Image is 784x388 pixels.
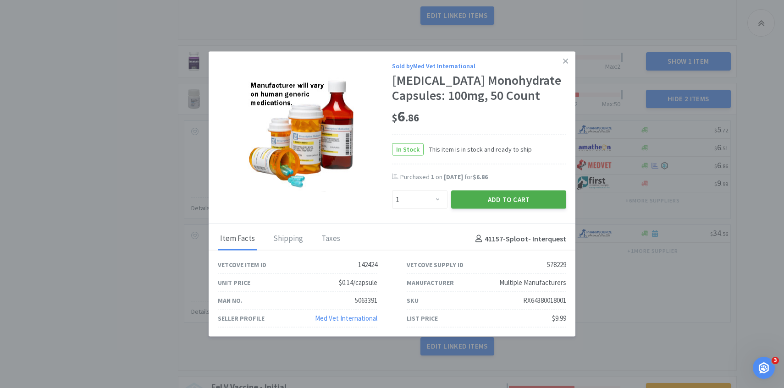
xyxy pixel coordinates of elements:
span: This item is in stock and ready to ship [424,144,532,154]
img: a923602e28f048e8be56e580f74ca26a_164653.jpeg [248,77,362,192]
div: $0.14/capsule [339,277,377,288]
div: SKU [407,295,419,306]
div: Taxes [319,228,342,251]
div: Vetcove Item ID [218,260,266,270]
div: List Price [407,313,438,323]
div: Item Facts [218,228,257,251]
div: 578229 [547,259,566,270]
button: Add to Cart [451,191,566,209]
span: [DATE] [444,172,463,180]
div: Man No. [218,295,243,306]
div: 5063391 [355,295,377,306]
div: 142424 [358,259,377,270]
div: Unit Price [218,278,250,288]
div: Sold by Med Vet International [392,60,566,71]
div: $9.99 [552,313,566,324]
a: Med Vet International [315,314,377,322]
span: 1 [431,172,434,180]
span: In Stock [392,143,423,155]
div: Vetcove Supply ID [407,260,464,270]
span: 6 [392,107,419,126]
span: . 86 [405,111,419,124]
span: $6.86 [473,172,488,180]
div: Multiple Manufacturers [499,277,566,288]
div: RX64380018001 [523,295,566,306]
div: Shipping [271,228,305,251]
iframe: Intercom live chat [753,357,775,379]
div: [MEDICAL_DATA] Monohydrate Capsules: 100mg, 50 Count [392,72,566,103]
div: Purchased on for [400,172,566,181]
span: $ [392,111,398,124]
div: Seller Profile [218,313,265,323]
div: Manufacturer [407,278,454,288]
span: 3 [772,357,779,364]
h4: 41157 - Sploot- Interquest [472,233,566,245]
